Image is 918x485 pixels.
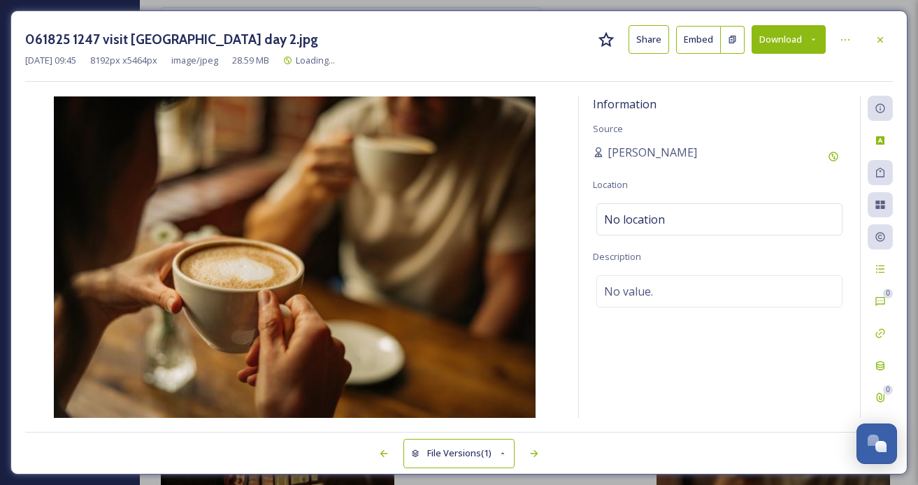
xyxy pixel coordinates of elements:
div: 0 [883,385,893,395]
button: Share [629,25,669,54]
span: image/jpeg [171,54,218,67]
div: 0 [883,289,893,298]
img: b07d9ab0-47ba-4b6e-b023-867a1bae52b6.jpg [25,96,564,418]
h3: 061825 1247 visit [GEOGRAPHIC_DATA] day 2.jpg [25,29,318,50]
span: 28.59 MB [232,54,269,67]
span: No location [604,211,665,228]
span: 8192 px x 5464 px [90,54,157,67]
span: [PERSON_NAME] [608,144,697,161]
span: Description [593,250,641,263]
button: Open Chat [856,424,897,464]
span: [DATE] 09:45 [25,54,76,67]
span: Information [593,96,657,112]
button: Download [752,25,826,54]
span: Source [593,122,623,135]
span: Loading... [296,54,335,66]
button: File Versions(1) [403,439,515,468]
span: Location [593,178,628,191]
span: No value. [604,283,653,300]
button: Embed [676,26,721,54]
